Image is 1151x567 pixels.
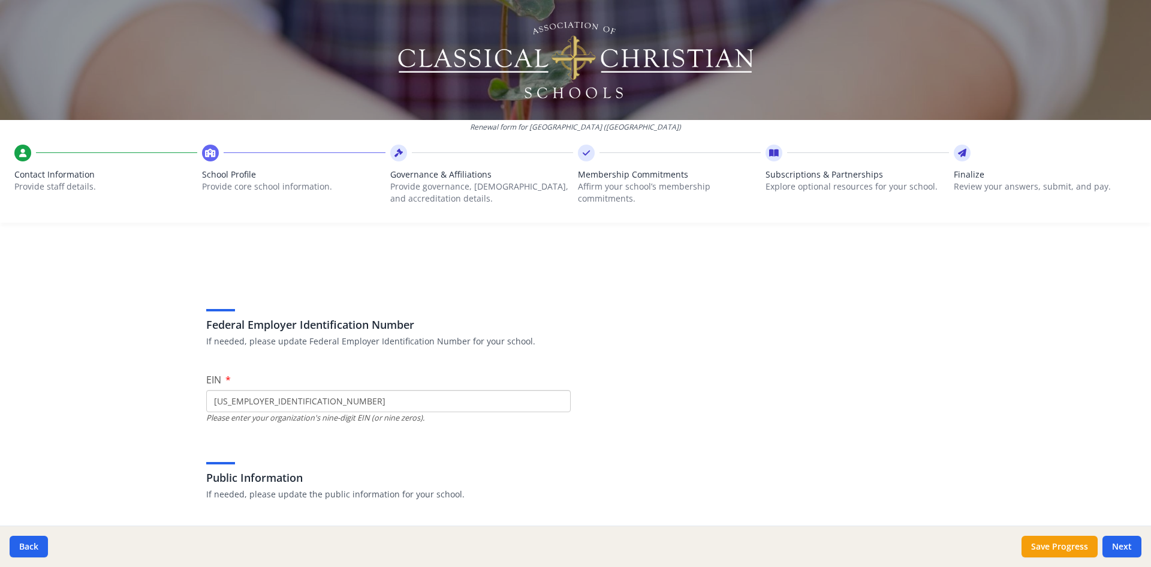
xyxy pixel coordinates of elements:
[390,169,573,181] span: Governance & Affiliations
[954,181,1137,193] p: Review your answers, submit, and pay.
[578,169,761,181] span: Membership Commitments
[10,536,48,557] button: Back
[202,181,385,193] p: Provide core school information.
[1102,536,1141,557] button: Next
[206,412,571,424] div: Please enter your organization's nine-digit EIN (or nine zeros).
[206,373,221,386] span: EIN
[390,181,573,205] p: Provide governance, [DEMOGRAPHIC_DATA], and accreditation details.
[206,469,945,486] h3: Public Information
[206,488,945,500] p: If needed, please update the public information for your school.
[206,335,945,347] p: If needed, please update Federal Employer Identification Number for your school.
[766,181,948,193] p: Explore optional resources for your school.
[954,169,1137,181] span: Finalize
[14,169,197,181] span: Contact Information
[14,181,197,193] p: Provide staff details.
[766,169,948,181] span: Subscriptions & Partnerships
[578,181,761,205] p: Affirm your school’s membership commitments.
[206,316,945,333] h3: Federal Employer Identification Number
[396,18,755,102] img: Logo
[1022,536,1098,557] button: Save Progress
[202,169,385,181] span: School Profile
